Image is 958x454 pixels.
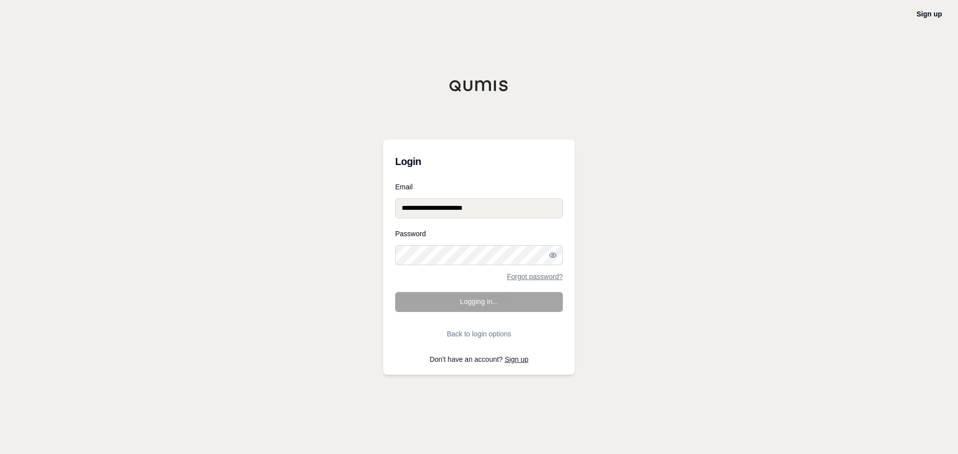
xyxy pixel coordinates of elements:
a: Forgot password? [507,273,563,280]
p: Don't have an account? [395,356,563,363]
a: Sign up [917,10,942,18]
img: Qumis [449,80,509,92]
button: Back to login options [395,324,563,344]
a: Sign up [505,355,528,363]
h3: Login [395,151,563,171]
label: Email [395,183,563,190]
label: Password [395,230,563,237]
